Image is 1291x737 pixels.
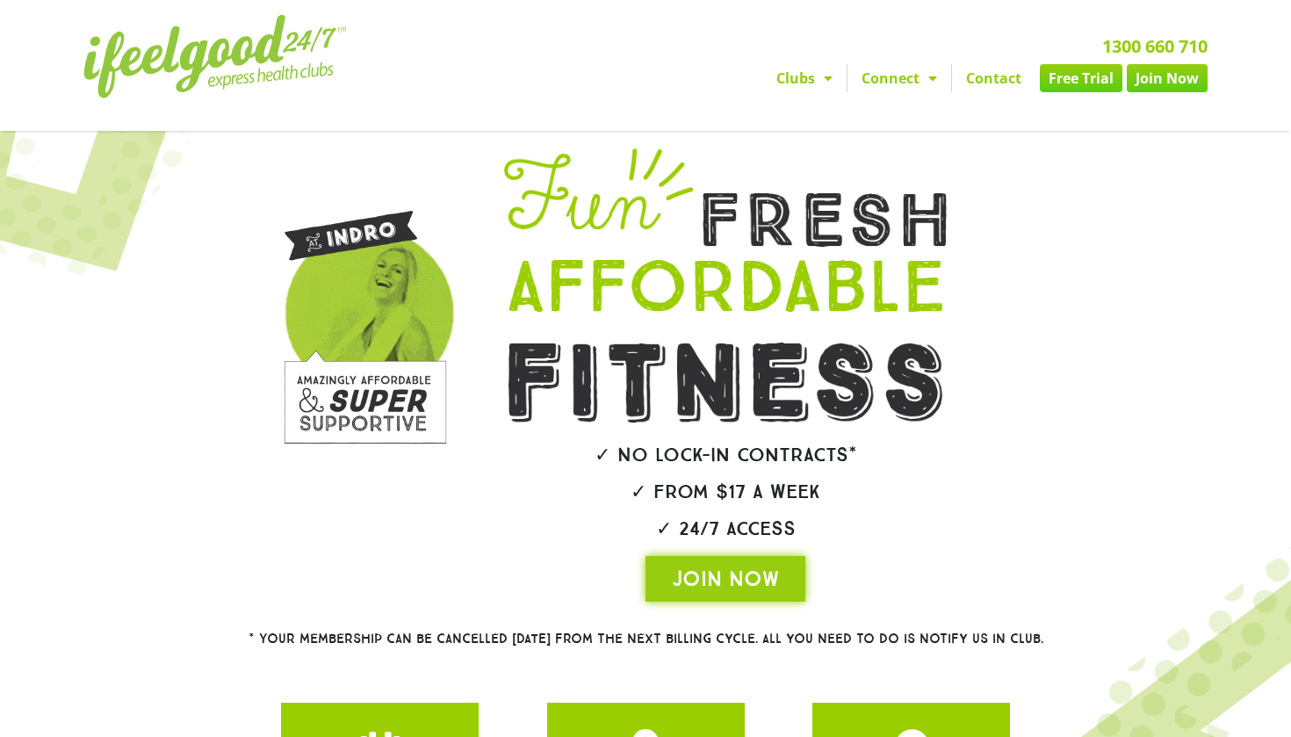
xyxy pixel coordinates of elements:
[847,64,951,92] a: Connect
[1040,64,1122,92] a: Free Trial
[184,632,1107,646] h2: * Your membership can be cancelled [DATE] from the next billing cycle. All you need to do is noti...
[645,556,805,602] a: JOIN NOW
[483,64,1208,92] nav: Menu
[454,445,997,465] h2: ✓ No lock-in contracts*
[1102,34,1208,58] a: 1300 660 710
[762,64,847,92] a: Clubs
[672,565,779,593] span: JOIN NOW
[454,519,997,538] h2: ✓ 24/7 Access
[1127,64,1208,92] a: Join Now
[454,482,997,502] h2: ✓ From $17 a week
[952,64,1035,92] a: Contact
